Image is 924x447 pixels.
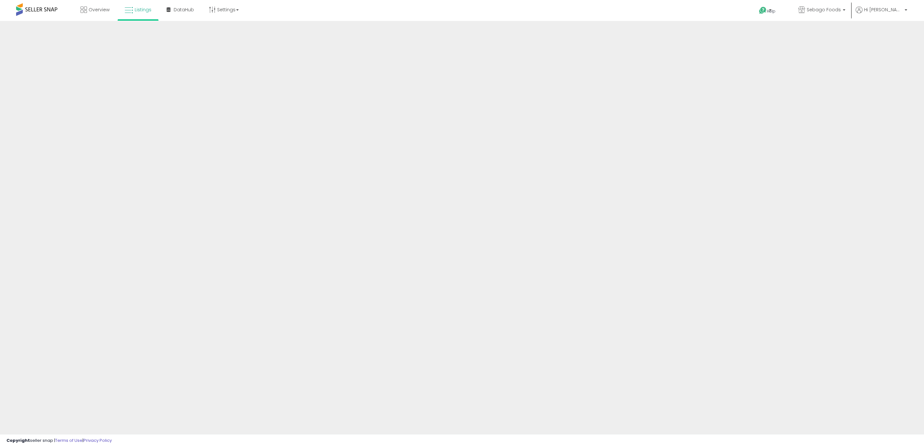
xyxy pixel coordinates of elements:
a: Hi [PERSON_NAME] [856,6,907,21]
span: Help [767,8,775,14]
a: Help [754,2,788,21]
span: Sebago Foods [807,6,841,13]
i: Get Help [759,6,767,15]
span: DataHub [174,6,194,13]
span: Overview [89,6,110,13]
span: Listings [135,6,151,13]
span: Hi [PERSON_NAME] [864,6,903,13]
